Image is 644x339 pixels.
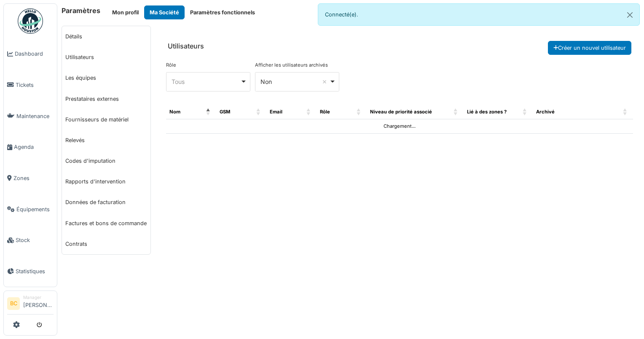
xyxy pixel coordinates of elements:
h6: Utilisateurs [168,42,204,50]
button: Mon profil [107,5,144,19]
a: Factures et bons de commande [62,213,150,234]
a: Équipements [4,194,57,225]
button: Paramètres fonctionnels [185,5,260,19]
div: Connecté(e). [318,3,640,26]
span: Niveau de priorité associé [370,109,432,115]
a: Rapports d'intervention [62,171,150,192]
a: Stock [4,225,57,256]
a: Zones [4,163,57,194]
a: Statistiques [4,256,57,287]
span: Statistiques [16,267,54,275]
span: Lié à des zones ? [467,109,507,115]
label: Afficher les utilisateurs archivés [255,62,328,69]
a: Fournisseurs de matériel [62,109,150,130]
a: Maintenance [4,100,57,132]
span: Dashboard [15,50,54,58]
button: Close [620,4,639,26]
span: Email [270,109,282,115]
span: Équipements [16,205,54,213]
img: Badge_color-CXgf-gQk.svg [18,8,43,34]
li: [PERSON_NAME] [23,294,54,312]
a: Dashboard [4,38,57,70]
span: Rôle [320,109,330,115]
a: Tickets [4,70,57,101]
span: Maintenance [16,112,54,120]
a: Les équipes [62,67,150,88]
a: Contrats [62,234,150,254]
li: BC [7,297,20,310]
span: Zones [13,174,54,182]
div: Manager [23,294,54,301]
span: Agenda [14,143,54,151]
span: GSM: Activate to sort [256,105,261,119]
td: Chargement... [166,119,633,133]
span: Nom: Activate to invert sorting [206,105,211,119]
button: Créer un nouvel utilisateur [548,41,631,55]
a: Données de facturation [62,192,150,213]
span: Lié à des zones ?: Activate to sort [523,105,528,119]
span: Archivé [536,109,555,115]
span: Tickets [16,81,54,89]
span: : Activate to sort [623,105,628,119]
a: Codes d'imputation [62,151,150,171]
a: Prestataires externes [62,89,150,109]
h6: Paramètres [62,7,100,15]
span: GSM [220,109,230,115]
a: Relevés [62,130,150,151]
label: Rôle [166,62,176,69]
a: Détails [62,26,150,47]
span: Email: Activate to sort [306,105,311,119]
div: Non [260,77,329,86]
a: Utilisateurs [62,47,150,67]
div: Tous [172,77,240,86]
button: Remove item: 'false' [320,78,329,86]
a: Agenda [4,132,57,163]
a: BC Manager[PERSON_NAME] [7,294,54,315]
button: Ma Société [144,5,185,19]
span: Stock [16,236,54,244]
span: Nom [169,109,180,115]
span: Rôle: Activate to sort [357,105,362,119]
span: Niveau de priorité associé : Activate to sort [453,105,459,119]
